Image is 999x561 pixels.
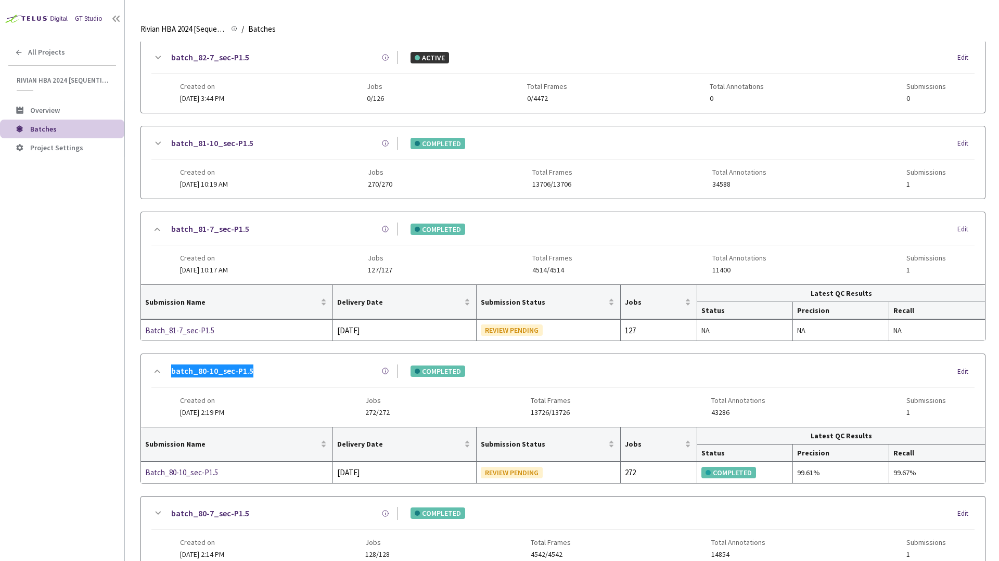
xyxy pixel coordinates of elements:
[141,285,333,319] th: Submission Name
[957,53,975,63] div: Edit
[17,76,110,85] span: Rivian HBA 2024 [Sequential]
[711,538,765,546] span: Total Annotations
[701,467,756,478] div: COMPLETED
[532,254,572,262] span: Total Frames
[957,138,975,149] div: Edit
[180,538,224,546] span: Created on
[411,507,465,519] div: COMPLETED
[30,143,83,152] span: Project Settings
[711,551,765,558] span: 14854
[30,124,57,134] span: Batches
[532,266,572,274] span: 4514/4514
[141,212,985,284] div: batch_81-7_sec-P1.5COMPLETEDEditCreated on[DATE] 10:17 AMJobs127/127Total Frames4514/4514Total An...
[710,95,764,102] span: 0
[697,285,985,302] th: Latest QC Results
[625,298,683,306] span: Jobs
[621,427,697,462] th: Jobs
[527,82,567,90] span: Total Frames
[180,265,228,275] span: [DATE] 10:17 AM
[180,396,224,405] span: Created on
[145,440,318,448] span: Submission Name
[180,168,228,176] span: Created on
[710,82,764,90] span: Total Annotations
[893,324,981,336] div: NA
[906,409,946,416] span: 1
[893,467,981,478] div: 99.67%
[337,298,462,306] span: Delivery Date
[793,302,889,319] th: Precision
[712,180,766,188] span: 34588
[367,82,384,90] span: Jobs
[711,409,765,416] span: 43286
[75,14,103,24] div: GT Studio
[365,551,390,558] span: 128/128
[906,168,946,176] span: Submissions
[531,396,571,405] span: Total Frames
[411,224,465,235] div: COMPLETED
[625,440,683,448] span: Jobs
[477,427,620,462] th: Submission Status
[906,82,946,90] span: Submissions
[171,51,249,64] a: batch_82-7_sec-P1.5
[531,409,571,416] span: 13726/13726
[241,23,244,35] li: /
[367,95,384,102] span: 0/126
[697,302,793,319] th: Status
[906,254,946,262] span: Submissions
[411,366,465,377] div: COMPLETED
[145,324,255,337] a: Batch_81-7_sec-P1.5
[141,427,333,462] th: Submission Name
[411,52,449,63] div: ACTIVE
[140,23,225,35] span: Rivian HBA 2024 [Sequential]
[180,179,228,189] span: [DATE] 10:19 AM
[30,106,60,115] span: Overview
[889,445,985,462] th: Recall
[906,180,946,188] span: 1
[797,467,884,478] div: 99.61%
[697,445,793,462] th: Status
[171,223,249,236] a: batch_81-7_sec-P1.5
[368,180,392,188] span: 270/270
[145,466,255,479] a: Batch_80-10_sec-P1.5
[957,367,975,377] div: Edit
[957,508,975,519] div: Edit
[531,551,571,558] span: 4542/4542
[141,41,985,113] div: batch_82-7_sec-P1.5ACTIVEEditCreated on[DATE] 3:44 PMJobs0/126Total Frames0/4472Total Annotations...
[527,95,567,102] span: 0/4472
[368,266,392,274] span: 127/127
[793,445,889,462] th: Precision
[365,409,390,416] span: 272/272
[145,298,318,306] span: Submission Name
[481,440,606,448] span: Submission Status
[28,48,65,57] span: All Projects
[365,538,390,546] span: Jobs
[333,427,477,462] th: Delivery Date
[906,95,946,102] span: 0
[248,23,276,35] span: Batches
[621,285,697,319] th: Jobs
[333,285,477,319] th: Delivery Date
[712,168,766,176] span: Total Annotations
[171,364,253,377] a: batch_80-10_sec-P1.5
[532,168,572,176] span: Total Frames
[171,507,249,520] a: batch_80-7_sec-P1.5
[481,324,543,336] div: REVIEW PENDING
[625,466,693,479] div: 272
[701,324,788,336] div: NA
[411,138,465,149] div: COMPLETED
[906,396,946,405] span: Submissions
[481,467,543,478] div: REVIEW PENDING
[180,550,224,559] span: [DATE] 2:14 PM
[957,224,975,234] div: Edit
[337,440,462,448] span: Delivery Date
[368,254,392,262] span: Jobs
[712,254,766,262] span: Total Annotations
[180,82,224,90] span: Created on
[365,396,390,405] span: Jobs
[532,180,572,188] span: 13706/13706
[712,266,766,274] span: 11400
[141,126,985,199] div: batch_81-10_sec-P1.5COMPLETEDEditCreated on[DATE] 10:19 AMJobs270/270Total Frames13706/13706Total...
[906,266,946,274] span: 1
